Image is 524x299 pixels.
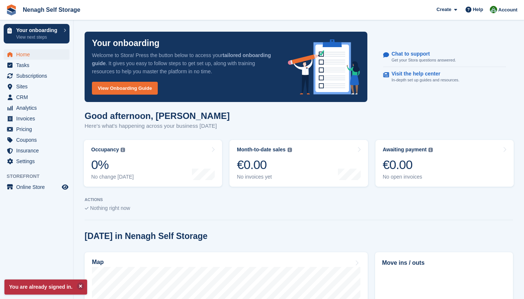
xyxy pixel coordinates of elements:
p: You are already signed in. [4,279,87,295]
span: Help [473,6,483,13]
a: View Onboarding Guide [92,82,158,95]
img: icon-info-grey-7440780725fd019a000dd9b08b2336e03edf1995a4989e88bcd33f0948082b44.svg [121,148,125,152]
a: Chat to support Get your Stora questions answered. [383,47,506,67]
span: Pricing [16,124,60,134]
div: 0% [91,157,134,172]
a: Awaiting payment €0.00 No open invoices [375,140,514,187]
span: CRM [16,92,60,102]
p: Get your Stora questions answered. [392,57,456,63]
a: Visit the help center In-depth set up guides and resources. [383,67,506,87]
a: menu [4,156,69,166]
div: Awaiting payment [383,147,427,153]
a: menu [4,49,69,60]
img: icon-info-grey-7440780725fd019a000dd9b08b2336e03edf1995a4989e88bcd33f0948082b44.svg [288,148,292,152]
span: Create [436,6,451,13]
p: ACTIONS [85,197,513,202]
span: Analytics [16,103,60,113]
p: Your onboarding [92,39,160,48]
img: onboarding-info-6c161a55d2c0e0a8cae90662b2fe09162a5109e8cc188191df67fb4f79e88e88.svg [288,39,360,95]
div: Month-to-date sales [237,147,285,153]
span: Invoices [16,113,60,124]
a: menu [4,71,69,81]
span: Sites [16,81,60,92]
a: menu [4,60,69,70]
p: Visit the help center [392,71,454,77]
a: Your onboarding View next steps [4,24,69,43]
h2: Move ins / outs [382,258,506,267]
img: icon-info-grey-7440780725fd019a000dd9b08b2336e03edf1995a4989e88bcd33f0948082b44.svg [428,148,433,152]
a: menu [4,182,69,192]
p: View next steps [16,34,60,41]
div: €0.00 [237,157,292,172]
span: Storefront [7,173,73,180]
span: Coupons [16,135,60,145]
img: blank_slate_check_icon-ba018cac091ee9be17c0a81a6c232d5eb81de652e7a59be601be346b1b6ddf79.svg [85,207,89,210]
a: menu [4,145,69,156]
div: €0.00 [383,157,433,172]
span: Nothing right now [90,205,130,211]
div: No invoices yet [237,174,292,180]
h1: Good afternoon, [PERSON_NAME] [85,111,230,121]
div: Occupancy [91,147,119,153]
p: Your onboarding [16,28,60,33]
h2: [DATE] in Nenagh Self Storage [85,231,207,241]
a: menu [4,124,69,134]
h2: Map [92,259,104,265]
span: Subscriptions [16,71,60,81]
p: In-depth set up guides and resources. [392,77,460,83]
div: No change [DATE] [91,174,134,180]
img: stora-icon-8386f47178a22dfd0bd8f6a31ec36ba5ce8667c1dd55bd0f319d3a0aa187defe.svg [6,4,17,15]
a: menu [4,103,69,113]
img: Brian Comerford [490,6,497,13]
a: Preview store [61,183,69,191]
span: Tasks [16,60,60,70]
p: Chat to support [392,51,450,57]
a: Nenagh Self Storage [20,4,83,16]
a: menu [4,81,69,92]
a: Occupancy 0% No change [DATE] [84,140,222,187]
p: Here's what's happening across your business [DATE] [85,122,230,130]
span: Online Store [16,182,60,192]
span: Account [498,6,517,14]
span: Settings [16,156,60,166]
a: Month-to-date sales €0.00 No invoices yet [229,140,368,187]
span: Insurance [16,145,60,156]
p: Welcome to Stora! Press the button below to access your . It gives you easy to follow steps to ge... [92,51,276,75]
div: No open invoices [383,174,433,180]
a: menu [4,92,69,102]
span: Home [16,49,60,60]
a: menu [4,135,69,145]
a: menu [4,113,69,124]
